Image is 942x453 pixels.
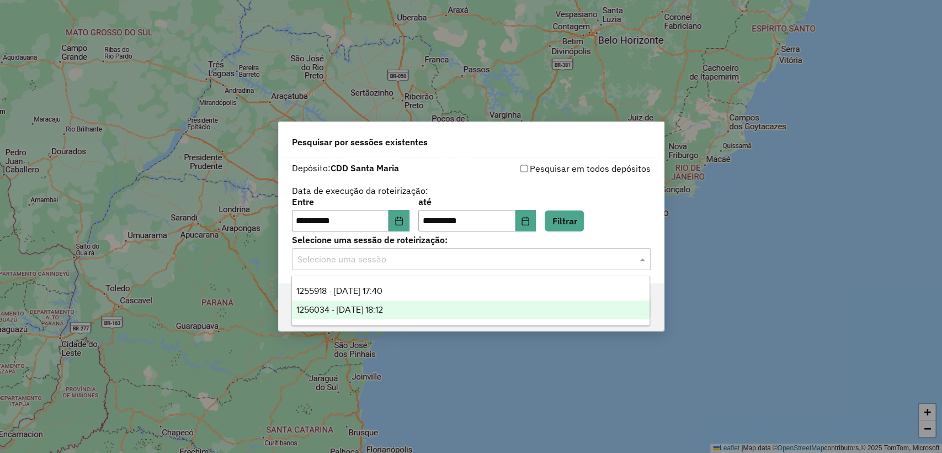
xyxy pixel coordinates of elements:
span: Pesquisar por sessões existentes [292,135,428,149]
label: Entre [292,195,409,208]
button: Choose Date [515,210,536,232]
ng-dropdown-panel: Options list [291,276,650,326]
span: 1255918 - [DATE] 17:40 [296,286,382,296]
button: Choose Date [388,210,409,232]
label: Data de execução da roteirização: [292,184,428,197]
label: Selecione uma sessão de roteirização: [292,233,651,246]
label: até [418,195,536,208]
label: Depósito: [292,161,399,175]
strong: CDD Santa Maria [331,162,399,173]
span: 1256034 - [DATE] 18:12 [296,305,383,314]
div: Pesquisar em todos depósitos [471,162,651,175]
button: Filtrar [545,210,584,231]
